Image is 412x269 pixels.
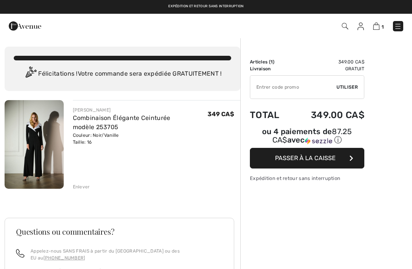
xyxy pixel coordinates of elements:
td: Articles ( ) [250,58,291,65]
a: Combinaison Élégante Ceinturée modèle 253705 [73,114,171,131]
p: Appelez-nous SANS FRAIS à partir du [GEOGRAPHIC_DATA] ou des EU au [31,248,223,261]
img: 1ère Avenue [9,18,41,34]
img: call [16,249,24,258]
span: Passer à la caisse [275,154,336,162]
span: 1 [270,59,273,65]
div: Félicitations ! Votre commande sera expédiée GRATUITEMENT ! [14,66,231,82]
span: 87.25 CA$ [272,127,352,144]
input: Code promo [250,76,336,99]
img: Panier d'achat [373,23,380,30]
div: Expédition et retour sans interruption [250,175,364,182]
img: Menu [394,23,402,30]
div: Enlever [73,183,90,190]
div: ou 4 paiements de87.25 CA$avecSezzle Cliquez pour en savoir plus sur Sezzle [250,128,364,148]
td: Livraison [250,65,291,72]
span: 1 [381,24,384,30]
span: Utiliser [336,84,358,91]
span: 349 CA$ [208,110,234,118]
img: Mes infos [357,23,364,30]
img: Recherche [342,23,348,29]
div: Couleur: Noir/Vanille Taille: 16 [73,132,208,146]
a: [PHONE_NUMBER] [43,255,85,261]
a: 1 [373,21,384,31]
div: [PERSON_NAME] [73,107,208,113]
img: Congratulation2.svg [23,66,38,82]
td: 349.00 CA$ [291,102,364,128]
button: Passer à la caisse [250,148,364,169]
img: Combinaison Élégante Ceinturée modèle 253705 [5,100,64,189]
td: Total [250,102,291,128]
a: 1ère Avenue [9,22,41,29]
td: 349.00 CA$ [291,58,364,65]
h3: Questions ou commentaires? [16,228,223,235]
td: Gratuit [291,65,364,72]
img: Sezzle [305,138,332,144]
div: ou 4 paiements de avec [250,128,364,145]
